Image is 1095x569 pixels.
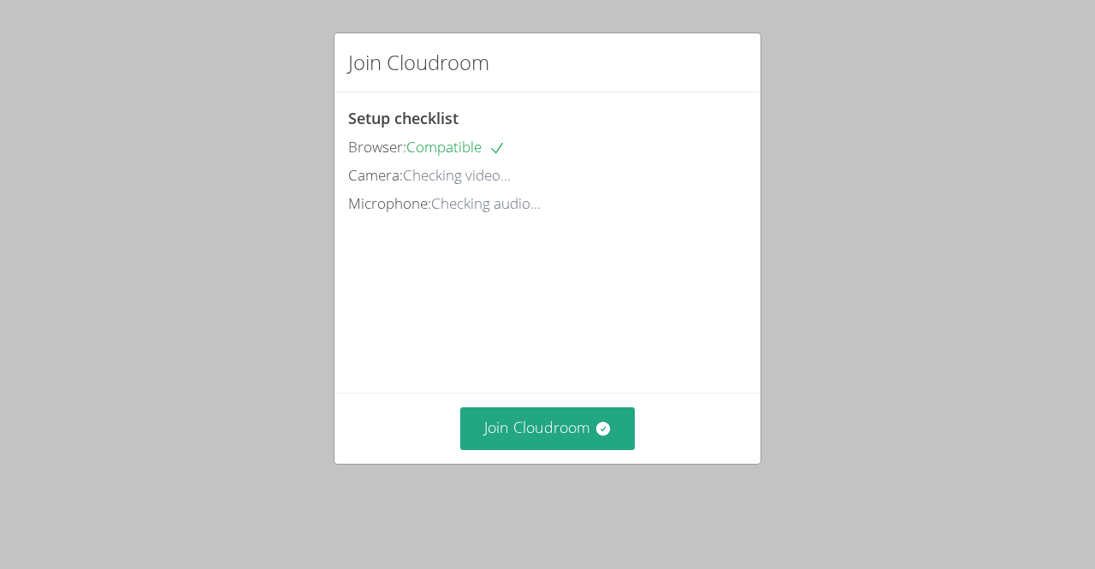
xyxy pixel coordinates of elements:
[348,193,431,213] span: Microphone:
[348,47,489,78] h2: Join Cloudroom
[403,165,511,185] span: Checking video...
[348,165,403,185] span: Camera:
[406,137,506,157] span: Compatible
[460,407,636,449] button: Join Cloudroom
[348,137,406,157] span: Browser:
[348,108,459,128] span: Setup checklist
[431,193,541,213] span: Checking audio...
